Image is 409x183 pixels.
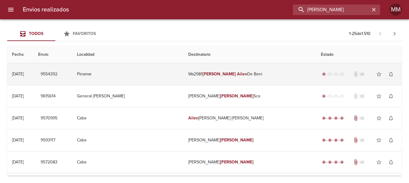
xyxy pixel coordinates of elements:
[183,46,316,63] th: Destinatario
[322,116,326,120] span: radio_button_checked
[353,137,359,143] span: Tiene documentos adjuntos
[322,160,326,164] span: radio_button_checked
[353,115,359,121] span: Tiene documentos adjuntos
[183,129,316,151] td: [PERSON_NAME]
[72,129,183,151] td: Caba
[321,159,345,165] div: Entregado
[373,156,385,168] button: Agregar a favoritos
[38,113,60,124] button: 9570995
[353,93,359,99] span: No tiene documentos adjuntos
[359,137,365,143] span: No tiene pedido asociado
[183,107,316,129] td: [PERSON_NAME] [PERSON_NAME]
[33,46,72,63] th: Envio
[388,115,394,121] span: notifications_none
[334,160,338,164] span: radio_button_checked
[72,63,183,85] td: Pinamar
[390,4,402,16] div: MM
[4,2,18,17] button: menu
[359,71,365,77] span: No tiene pedido asociado
[41,159,57,166] span: 9572083
[41,115,57,122] span: 9570995
[349,31,371,37] p: 1 - 25 de 1.510
[12,159,24,165] div: [DATE]
[373,134,385,146] button: Agregar a favoritos
[376,137,382,143] span: star_border
[38,157,60,168] button: 9572083
[359,93,365,99] span: No tiene pedido asociado
[183,63,316,85] td: Wa2981 De Beni
[385,112,397,124] button: Activar notificaciones
[220,137,254,143] em: [PERSON_NAME]
[72,46,183,63] th: Localidad
[376,71,382,77] span: star_border
[183,151,316,173] td: [PERSON_NAME]
[328,116,332,120] span: radio_button_checked
[220,159,254,165] em: [PERSON_NAME]
[385,68,397,80] button: Activar notificaciones
[220,93,254,99] em: [PERSON_NAME]
[334,94,338,98] span: radio_button_unchecked
[373,68,385,80] button: Agregar a favoritos
[321,115,345,121] div: Entregado
[376,93,382,99] span: star_border
[237,71,247,77] em: Ailen
[72,151,183,173] td: Caba
[7,27,103,41] div: Tabs Envios
[321,71,345,77] div: Generado
[328,138,332,142] span: radio_button_checked
[183,85,316,107] td: [PERSON_NAME] Sca
[293,5,370,15] input: buscar
[340,138,344,142] span: radio_button_checked
[38,91,58,102] button: 9615614
[359,115,365,121] span: No tiene pedido asociado
[322,94,326,98] span: radio_button_checked
[373,30,387,36] span: Pagina anterior
[7,46,33,63] th: Fecha
[322,138,326,142] span: radio_button_checked
[188,115,198,121] em: Ailen
[316,46,402,63] th: Estado
[12,71,24,77] div: [DATE]
[334,72,338,76] span: radio_button_unchecked
[12,93,24,99] div: [DATE]
[38,135,58,146] button: 9593117
[385,90,397,102] button: Activar notificaciones
[390,4,402,16] div: Abrir información de usuario
[353,159,359,165] span: Tiene documentos adjuntos
[340,116,344,120] span: radio_button_checked
[328,160,332,164] span: radio_button_checked
[41,137,55,144] span: 9593117
[388,71,394,77] span: notifications_none
[322,72,326,76] span: radio_button_checked
[340,72,344,76] span: radio_button_unchecked
[72,107,183,129] td: Caba
[321,137,345,143] div: Entregado
[373,112,385,124] button: Agregar a favoritos
[388,93,394,99] span: notifications_none
[41,71,57,78] span: 9554392
[353,71,359,77] span: No tiene documentos adjuntos
[72,85,183,107] td: General [PERSON_NAME]
[202,71,236,77] em: [PERSON_NAME]
[388,137,394,143] span: notifications_none
[334,116,338,120] span: radio_button_checked
[388,159,394,165] span: notifications_none
[340,94,344,98] span: radio_button_unchecked
[376,159,382,165] span: star_border
[12,115,24,121] div: [DATE]
[334,138,338,142] span: radio_button_checked
[41,93,56,100] span: 9615614
[359,159,365,165] span: No tiene pedido asociado
[29,31,43,36] span: Todos
[12,137,24,143] div: [DATE]
[73,31,96,36] span: Favoritos
[38,69,60,80] button: 9554392
[321,93,345,99] div: Generado
[373,90,385,102] button: Agregar a favoritos
[328,94,332,98] span: radio_button_unchecked
[387,27,402,41] span: Pagina siguiente
[385,134,397,146] button: Activar notificaciones
[328,72,332,76] span: radio_button_unchecked
[23,5,69,14] h6: Envios realizados
[376,115,382,121] span: star_border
